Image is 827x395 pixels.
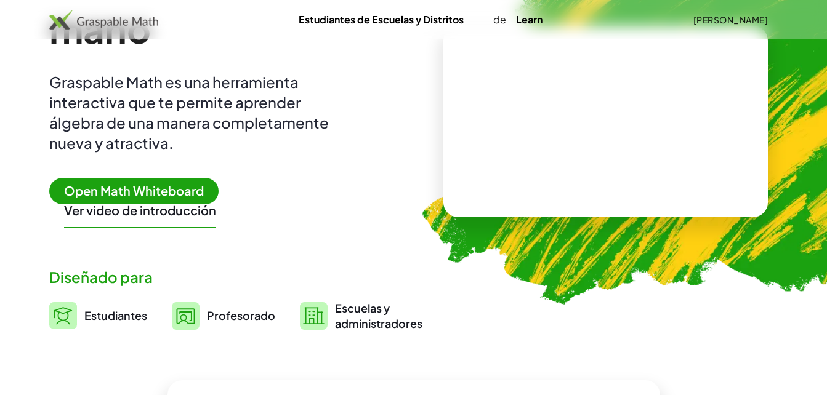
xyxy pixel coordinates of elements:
span: Escuelas y administradores [335,300,422,331]
a: Estudiantes de Escuelas y Distritos [289,8,474,31]
video: What is this? This is dynamic math notation. Dynamic math notation plays a central role in how Gr... [513,75,698,167]
a: Open Math Whiteboard [49,185,228,198]
span: Open Math Whiteboard [49,178,219,204]
span: Estudiantes [84,308,147,322]
div: Diseñado para [49,267,394,287]
a: Escuelas yadministradores [300,300,422,331]
button: [PERSON_NAME] [683,9,778,31]
div: de [289,12,552,27]
img: svg%3e [49,302,77,329]
img: svg%3e [172,302,200,330]
a: Profesorado [172,300,275,331]
img: svg%3e [300,302,328,330]
a: Estudiantes [49,300,147,331]
font: [PERSON_NAME] [693,14,768,25]
a: Learn [506,8,552,31]
button: Ver video de introducción [64,202,216,218]
div: Graspable Math es una herramienta interactiva que te permite aprender álgebra de una manera compl... [49,72,345,153]
span: Profesorado [207,308,275,322]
